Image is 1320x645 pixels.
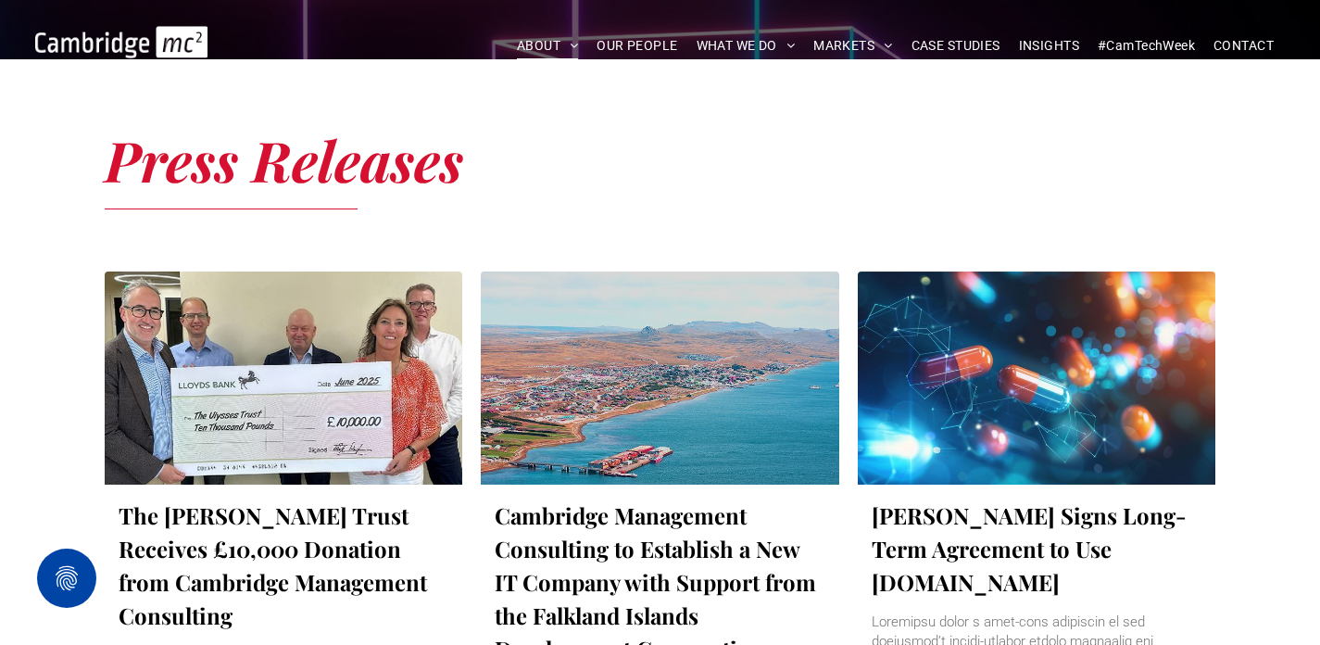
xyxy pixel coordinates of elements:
[858,272,1216,485] a: Picture of pills on a pink background
[508,32,588,60] a: ABOUT
[902,32,1010,60] a: CASE STUDIES
[105,122,463,196] strong: Press Releases
[687,32,805,60] a: WHAT WE DO
[481,272,839,485] a: Aerial shot of Stanley in the Falkland Islands
[1088,32,1204,60] a: #CamTechWeek
[804,32,901,60] a: MARKETS
[35,29,207,48] a: Your Business Transformed | Cambridge Management Consulting
[1010,32,1088,60] a: INSIGHTS
[872,499,1202,599] a: [PERSON_NAME] Signs Long-Term Agreement to Use [DOMAIN_NAME]
[35,26,207,80] img: Cambridge MC Logo
[1204,32,1283,60] a: CONTACT
[587,32,686,60] a: OUR PEOPLE
[119,499,449,632] a: The [PERSON_NAME] Trust Receives £10,000 Donation from Cambridge Management Consulting
[105,272,463,485] a: Cambridge MC Falklands team standing with Polly Marsh, CEO of the Ulysses Trust, holding a cheque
